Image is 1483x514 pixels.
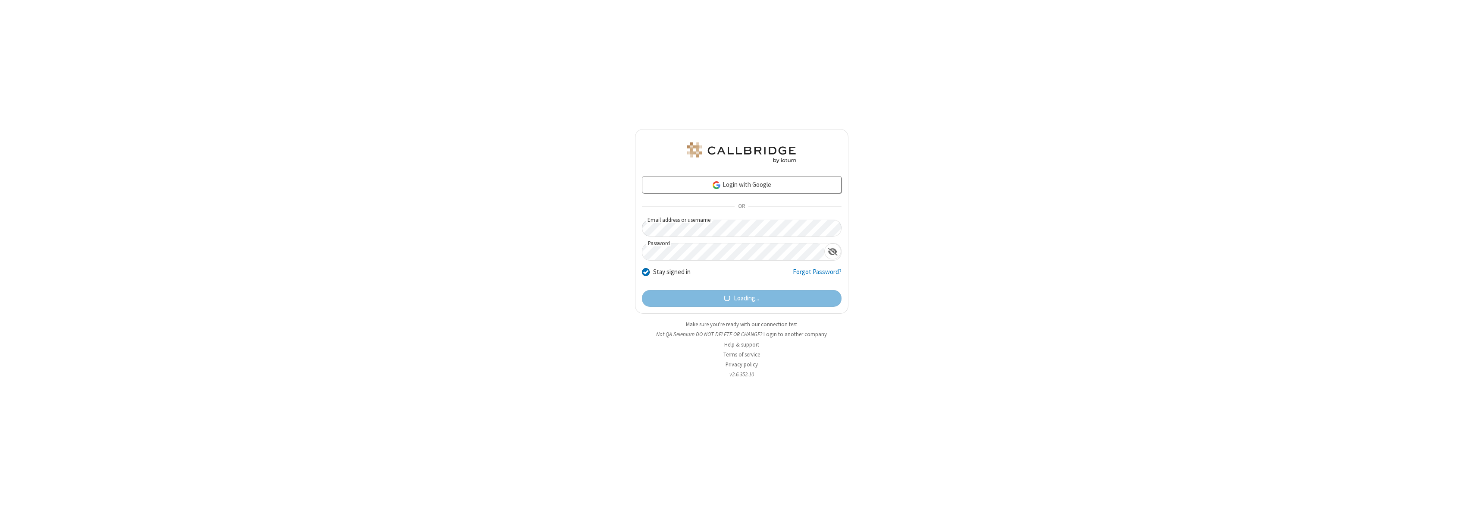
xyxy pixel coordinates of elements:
[793,267,842,284] a: Forgot Password?
[1461,492,1477,508] iframe: Chat
[735,201,748,213] span: OR
[635,330,848,338] li: Not QA Selenium DO NOT DELETE OR CHANGE?
[642,176,842,193] a: Login with Google
[723,351,760,358] a: Terms of service
[685,142,798,163] img: QA Selenium DO NOT DELETE OR CHANGE
[734,293,759,303] span: Loading...
[642,290,842,307] button: Loading...
[712,180,721,190] img: google-icon.png
[824,243,841,259] div: Show password
[653,267,691,277] label: Stay signed in
[726,361,758,368] a: Privacy policy
[642,243,824,260] input: Password
[724,341,759,348] a: Help & support
[686,321,797,328] a: Make sure you're ready with our connection test
[635,370,848,378] li: v2.6.352.10
[642,220,842,237] input: Email address or username
[763,330,827,338] button: Login to another company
